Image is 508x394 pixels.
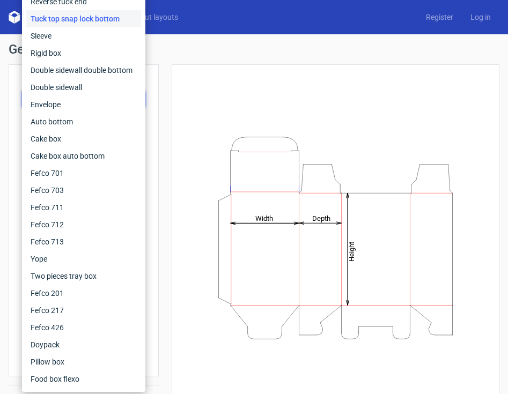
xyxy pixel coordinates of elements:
[122,12,187,23] a: Diecut layouts
[26,285,141,302] div: Fefco 201
[26,44,141,62] div: Rigid box
[26,27,141,44] div: Sleeve
[26,113,141,130] div: Auto bottom
[26,267,141,285] div: Two pieces tray box
[26,10,141,27] div: Tuck top snap lock bottom
[9,43,499,56] h1: Generate new dieline
[255,214,273,222] tspan: Width
[26,79,141,96] div: Double sidewall
[462,12,499,23] a: Log in
[26,302,141,319] div: Fefco 217
[417,12,462,23] a: Register
[26,199,141,216] div: Fefco 711
[348,241,356,261] tspan: Height
[26,319,141,336] div: Fefco 426
[26,370,141,388] div: Food box flexo
[26,62,141,79] div: Double sidewall double bottom
[26,147,141,165] div: Cake box auto bottom
[26,353,141,370] div: Pillow box
[26,130,141,147] div: Cake box
[26,216,141,233] div: Fefco 712
[26,250,141,267] div: Yope
[26,233,141,250] div: Fefco 713
[26,96,141,113] div: Envelope
[312,214,330,222] tspan: Depth
[26,336,141,353] div: Doypack
[26,182,141,199] div: Fefco 703
[26,165,141,182] div: Fefco 701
